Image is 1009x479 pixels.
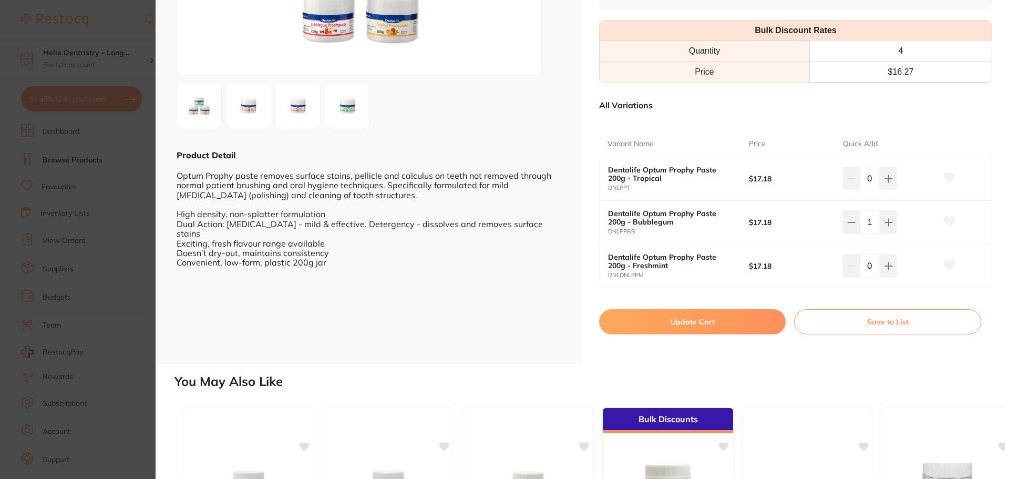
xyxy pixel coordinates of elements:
b: $17.18 [749,262,833,270]
small: DNLDNLPPM [608,272,749,279]
button: Save to List [794,309,981,334]
p: Quick Add [843,139,878,149]
h2: You May Also Like [174,374,1005,389]
b: Dentalife Optum Prophy Paste 200g - Bubblegum [608,209,735,226]
img: aW50LmpwZw [328,87,366,125]
th: 4 [809,41,992,62]
td: $ 16.27 [809,62,992,82]
p: Price [749,139,766,149]
small: DNLPPT [608,185,749,191]
b: Dentalife Optum Prophy Paste 200g - Freshmint [608,253,735,270]
th: Bulk Discount Rates [600,21,992,41]
img: Z3VtLmpwZw [279,87,317,125]
div: Bulk Discounts [603,408,733,433]
p: Variant Name [608,139,654,149]
img: bWFpbi5qcGc [180,87,218,125]
b: $17.18 [749,175,833,183]
b: Product Detail [177,150,235,160]
small: DNLPPBB [608,228,749,235]
b: Dentalife Optum Prophy Paste 200g - Tropical [608,166,735,182]
div: Optum Prophy paste removes surface stains, pellicle and calculus on teeth not removed through nor... [177,161,561,277]
button: Update Cart [599,309,786,334]
b: $17.18 [749,218,833,227]
td: Price [600,62,809,82]
p: All Variations [599,100,653,110]
th: Quantity [600,41,809,62]
img: YWwuanBn [230,87,267,125]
